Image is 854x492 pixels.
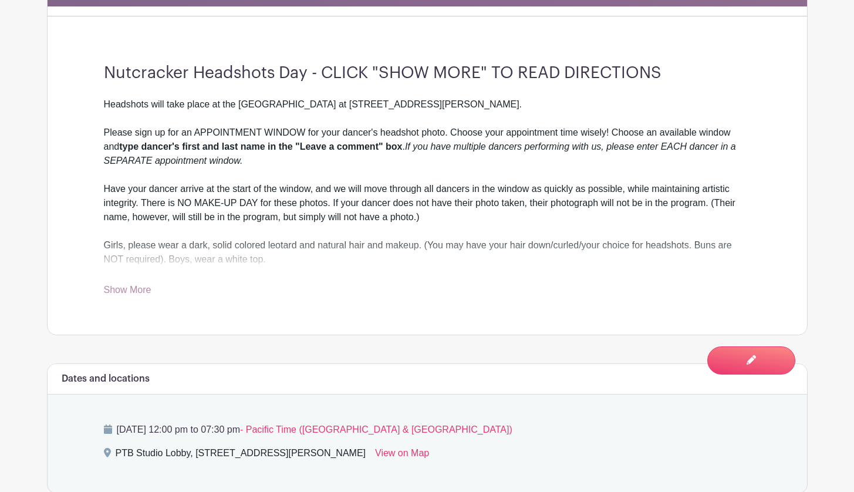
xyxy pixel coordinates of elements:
p: [DATE] 12:00 pm to 07:30 pm [104,423,751,437]
em: If you have multiple dancers performing with us, please enter EACH dancer in a SEPARATE appointme... [104,141,736,166]
h6: Dates and locations [62,373,150,385]
a: View on Map [375,446,429,465]
h3: Nutcracker Headshots Day - CLICK "SHOW MORE" TO READ DIRECTIONS [104,63,751,83]
span: - Pacific Time ([GEOGRAPHIC_DATA] & [GEOGRAPHIC_DATA]) [240,424,512,434]
div: PTB Studio Lobby, [STREET_ADDRESS][PERSON_NAME] [116,446,366,465]
strong: type dancer's first and last name in the "Leave a comment" box [119,141,402,151]
div: Headshots will take place at the [GEOGRAPHIC_DATA] at [STREET_ADDRESS][PERSON_NAME]. Please sign ... [104,97,751,168]
a: Show More [104,285,151,299]
div: Have your dancer arrive at the start of the window, and we will move through all dancers in the w... [104,182,751,309]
